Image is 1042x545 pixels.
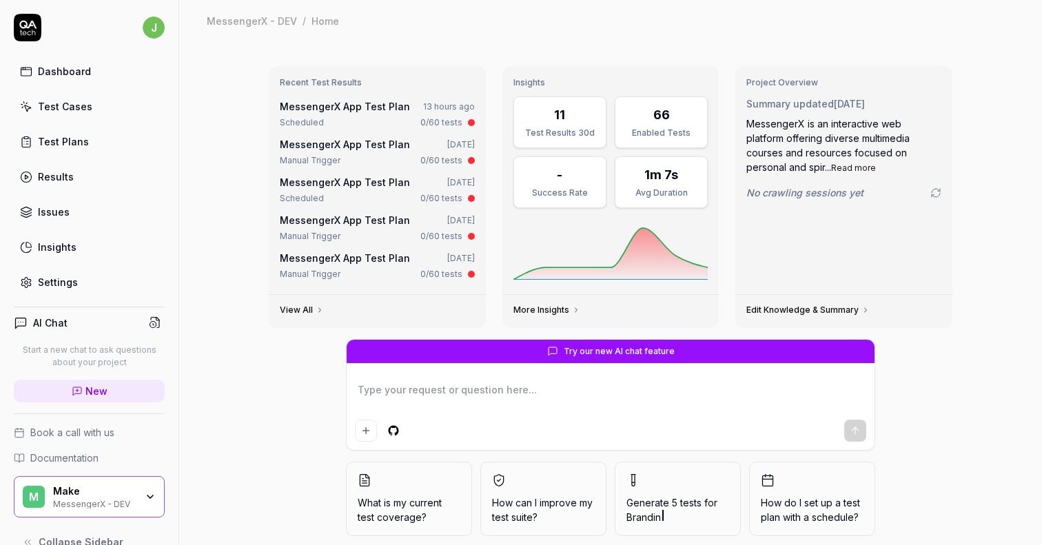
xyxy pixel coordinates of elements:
[38,240,76,254] div: Insights
[280,252,410,264] a: MessengerX App Test Plan
[280,176,410,188] a: MessengerX App Test Plan
[280,268,340,280] div: Manual Trigger
[277,172,478,207] a: MessengerX App Test Plan[DATE]Scheduled0/60 tests
[280,77,475,88] h3: Recent Test Results
[746,77,941,88] h3: Project Overview
[207,14,297,28] div: MessengerX - DEV
[624,127,699,139] div: Enabled Tests
[53,497,136,508] div: MessengerX - DEV
[447,253,475,263] time: [DATE]
[30,451,99,465] span: Documentation
[358,495,460,524] span: What is my current test coverage?
[85,384,108,398] span: New
[38,275,78,289] div: Settings
[14,425,165,440] a: Book a call with us
[522,127,597,139] div: Test Results 30d
[626,511,661,523] span: Brandin
[280,116,324,129] div: Scheduled
[831,162,876,174] button: Read more
[930,187,941,198] a: Go to crawling settings
[38,169,74,184] div: Results
[143,14,165,41] button: j
[749,462,875,536] button: How do I set up a test plan with a schedule?
[280,154,340,167] div: Manual Trigger
[303,14,306,28] div: /
[38,99,92,114] div: Test Cases
[644,165,678,184] div: 1m 7s
[280,230,340,243] div: Manual Trigger
[513,77,708,88] h3: Insights
[346,462,472,536] button: What is my current test coverage?
[14,198,165,225] a: Issues
[280,305,324,316] a: View All
[554,105,565,124] div: 11
[420,268,462,280] div: 0/60 tests
[280,214,410,226] a: MessengerX App Test Plan
[14,93,165,120] a: Test Cases
[14,128,165,155] a: Test Plans
[30,425,114,440] span: Book a call with us
[143,17,165,39] span: j
[564,345,675,358] span: Try our new AI chat feature
[277,96,478,132] a: MessengerX App Test Plan13 hours agoScheduled0/60 tests
[420,230,462,243] div: 0/60 tests
[557,165,562,184] div: -
[38,205,70,219] div: Issues
[626,495,729,524] span: Generate 5 tests for
[311,14,339,28] div: Home
[624,187,699,199] div: Avg Duration
[834,98,865,110] time: [DATE]
[277,134,478,169] a: MessengerX App Test Plan[DATE]Manual Trigger0/60 tests
[38,134,89,149] div: Test Plans
[14,451,165,465] a: Documentation
[447,139,475,150] time: [DATE]
[14,269,165,296] a: Settings
[280,138,410,150] a: MessengerX App Test Plan
[38,64,91,79] div: Dashboard
[522,187,597,199] div: Success Rate
[53,485,136,497] div: Make
[513,305,580,316] a: More Insights
[423,101,475,112] time: 13 hours ago
[746,185,864,200] span: No crawling sessions yet
[14,476,165,517] button: MMakeMessengerX - DEV
[480,462,606,536] button: How can I improve my test suite?
[277,248,478,283] a: MessengerX App Test Plan[DATE]Manual Trigger0/60 tests
[14,234,165,260] a: Insights
[280,101,410,112] a: MessengerX App Test Plan
[14,163,165,190] a: Results
[355,420,377,442] button: Add attachment
[280,192,324,205] div: Scheduled
[14,380,165,402] a: New
[447,215,475,225] time: [DATE]
[33,316,68,330] h4: AI Chat
[14,344,165,369] p: Start a new chat to ask questions about your project
[653,105,670,124] div: 66
[746,305,870,316] a: Edit Knowledge & Summary
[447,177,475,187] time: [DATE]
[420,192,462,205] div: 0/60 tests
[492,495,595,524] span: How can I improve my test suite?
[761,495,864,524] span: How do I set up a test plan with a schedule?
[615,462,741,536] button: Generate 5 tests forBrandin
[277,210,478,245] a: MessengerX App Test Plan[DATE]Manual Trigger0/60 tests
[746,98,834,110] span: Summary updated
[420,154,462,167] div: 0/60 tests
[14,58,165,85] a: Dashboard
[746,118,910,173] span: MessengerX is an interactive web platform offering diverse multimedia courses and resources focus...
[23,486,45,508] span: M
[420,116,462,129] div: 0/60 tests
